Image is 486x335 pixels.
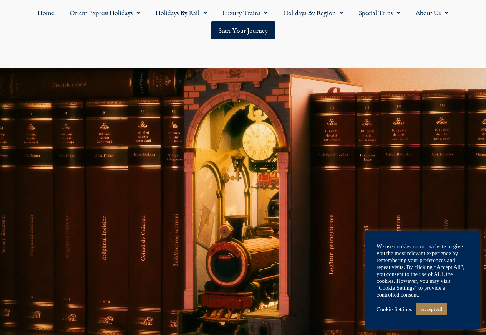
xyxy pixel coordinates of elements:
div: We use cookies on our website to give you the most relevant experience by remembering your prefer... [377,243,469,298]
a: Special Trips [351,4,408,21]
a: Holidays by Rail [148,4,215,21]
a: Holidays by Region [275,4,351,21]
a: Orient Express Holidays [62,4,148,21]
nav: Menu [4,4,482,39]
a: Home [30,4,62,21]
a: Luxury Trains [215,4,275,21]
a: Cookie Settings [377,306,412,313]
a: Start your Journey [211,21,275,39]
a: About Us [408,4,456,21]
a: Accept All [416,303,447,315]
